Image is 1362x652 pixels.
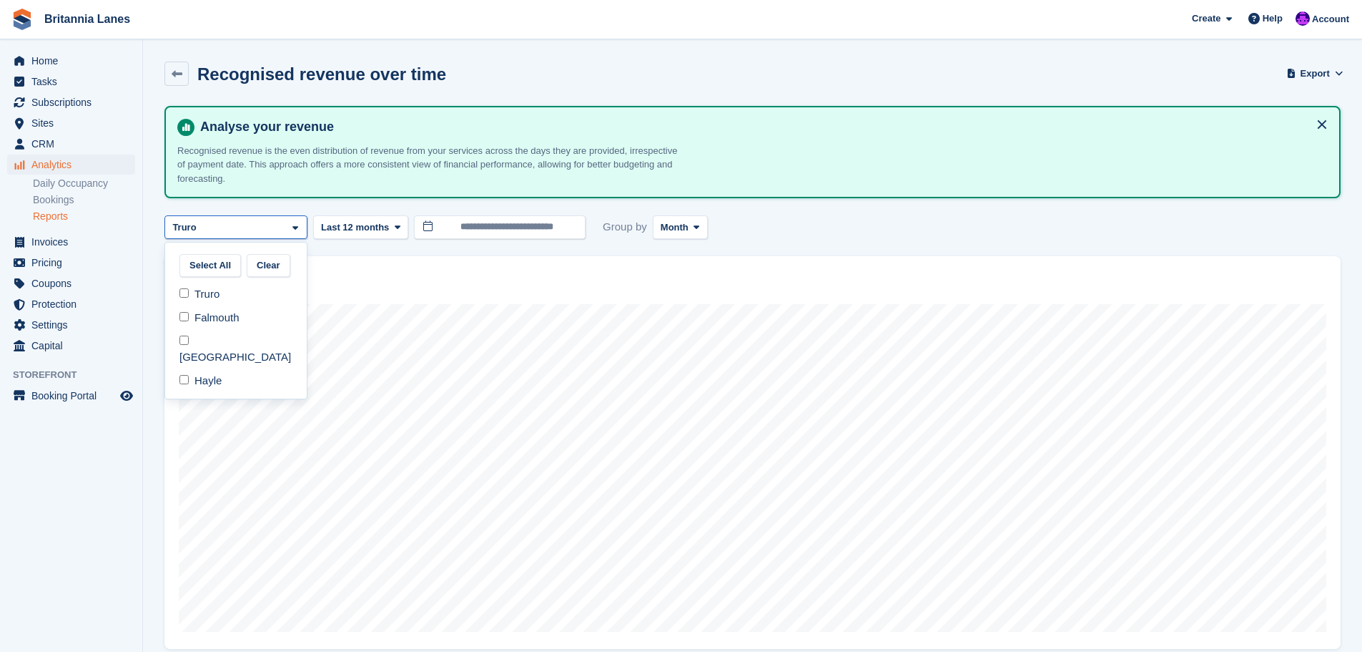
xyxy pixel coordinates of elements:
span: Settings [31,315,117,335]
a: Reports [33,210,135,223]
a: Britannia Lanes [39,7,136,31]
a: menu [7,315,135,335]
div: Truro [171,283,301,306]
a: menu [7,134,135,154]
button: Export [1289,62,1341,85]
div: Falmouth [171,306,301,330]
a: menu [7,51,135,71]
span: Last 12 months [321,220,389,235]
span: Booking Portal [31,386,117,406]
div: Truro [170,220,202,235]
span: Tasks [31,72,117,92]
span: Subscriptions [31,92,117,112]
a: menu [7,155,135,175]
span: Capital [31,336,117,356]
a: Preview store [118,387,135,404]
img: Mark Lane [1296,11,1310,26]
img: stora-icon-8386f47178a22dfd0bd8f6a31ec36ba5ce8667c1dd55bd0f319d3a0aa187defe.svg [11,9,33,30]
button: Clear [247,254,290,278]
h2: Recognised revenue over time [197,64,446,84]
a: menu [7,72,135,92]
a: Bookings [33,193,135,207]
span: Month [661,220,689,235]
span: Help [1263,11,1283,26]
button: Select All [179,254,241,278]
a: menu [7,336,135,356]
span: Protection [31,294,117,314]
button: Last 12 months [313,215,408,239]
a: Daily Occupancy [33,177,135,190]
a: menu [7,232,135,252]
a: menu [7,253,135,273]
span: Coupons [31,273,117,293]
span: Create [1192,11,1220,26]
a: menu [7,386,135,406]
a: menu [7,273,135,293]
div: Hayle [171,369,301,393]
span: Group by [603,215,647,239]
div: [GEOGRAPHIC_DATA] [171,330,301,369]
span: Home [31,51,117,71]
span: CRM [31,134,117,154]
span: Analytics [31,155,117,175]
a: menu [7,113,135,133]
p: Recognised revenue is the even distribution of revenue from your services across the days they ar... [177,144,678,186]
h4: Analyse your revenue [194,119,1328,135]
button: Month [653,215,708,239]
span: Sites [31,113,117,133]
span: Export [1301,67,1330,81]
span: Storefront [13,368,142,382]
a: menu [7,294,135,314]
a: menu [7,92,135,112]
span: Account [1312,12,1349,26]
span: Invoices [31,232,117,252]
span: Pricing [31,253,117,273]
